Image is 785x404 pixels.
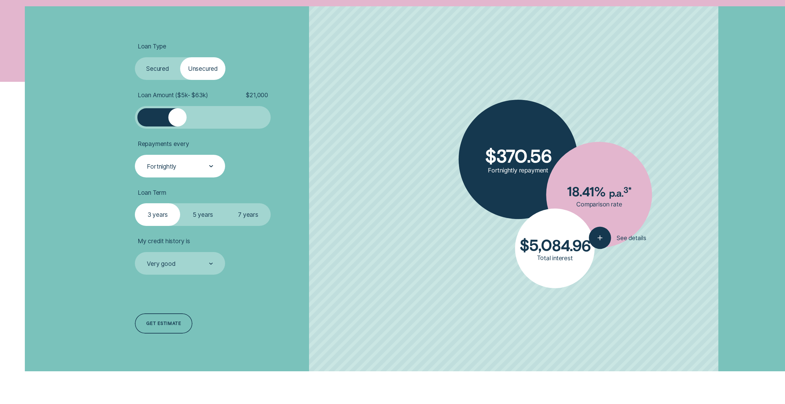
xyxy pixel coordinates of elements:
span: $ 21,000 [246,91,268,99]
label: 3 years [135,203,180,226]
label: Secured [135,57,180,80]
span: Loan Type [138,42,166,50]
span: Loan Amount ( $5k - $63k ) [138,91,208,99]
button: See details [589,227,646,249]
span: My credit history is [138,237,190,245]
span: See details [617,234,646,242]
label: 7 years [225,203,271,226]
div: Very good [147,260,175,267]
div: Fortnightly [147,163,176,170]
span: Loan Term [138,189,166,196]
a: Get estimate [135,313,192,334]
label: Unsecured [180,57,225,80]
label: 5 years [180,203,225,226]
span: Repayments every [138,140,189,148]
